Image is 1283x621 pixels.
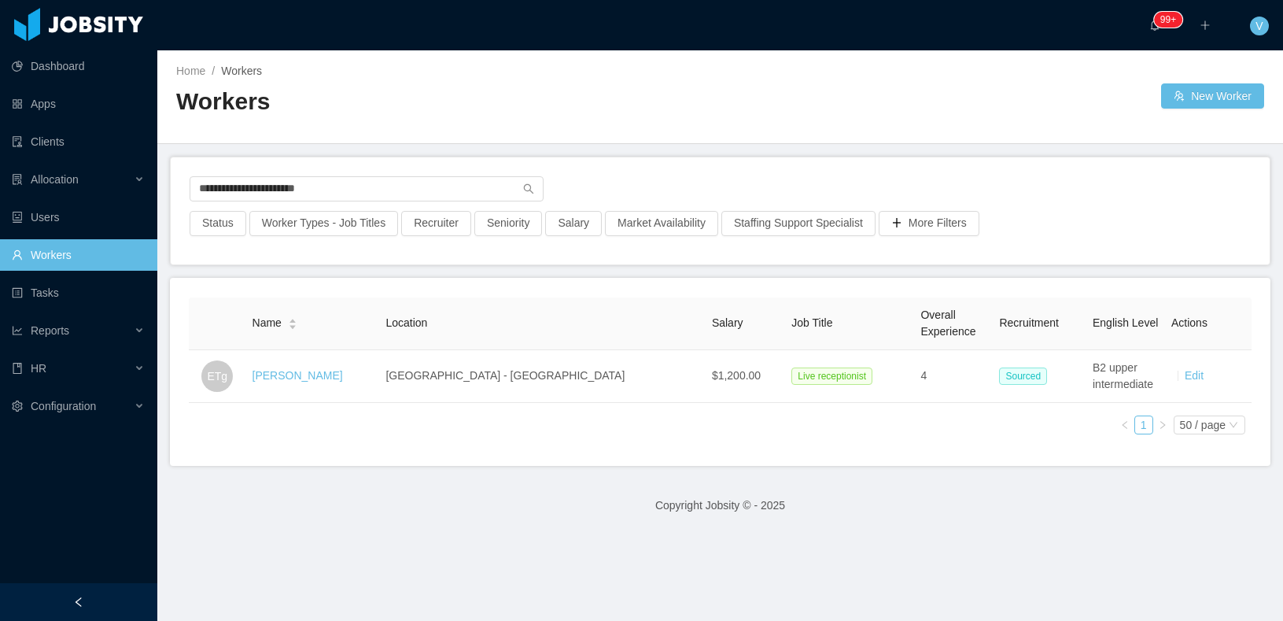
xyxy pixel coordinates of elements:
[31,362,46,375] span: HR
[12,401,23,412] i: icon: setting
[288,323,297,327] i: icon: caret-down
[253,369,343,382] a: [PERSON_NAME]
[914,350,993,403] td: 4
[791,368,872,385] span: Live receptionist
[1171,316,1207,329] span: Actions
[712,369,761,382] span: $1,200.00
[12,277,145,309] a: icon: profileTasks
[1158,420,1167,430] i: icon: right
[253,315,282,331] span: Name
[385,316,427,329] span: Location
[212,65,215,77] span: /
[999,369,1053,382] a: Sourced
[1135,416,1152,434] a: 1
[1185,369,1204,382] a: Edit
[1200,20,1211,31] i: icon: plus
[1134,416,1153,434] li: 1
[190,211,246,236] button: Status
[12,174,23,185] i: icon: solution
[12,201,145,233] a: icon: robotUsers
[1153,416,1172,434] li: Next Page
[157,479,1283,533] footer: Copyright Jobsity © - 2025
[249,211,398,236] button: Worker Types - Job Titles
[379,350,705,403] td: [GEOGRAPHIC_DATA] - [GEOGRAPHIC_DATA]
[1229,420,1238,431] i: icon: down
[176,65,205,77] a: Home
[1093,316,1158,329] span: English Level
[31,173,79,186] span: Allocation
[1180,416,1226,434] div: 50 / page
[545,211,602,236] button: Salary
[176,86,721,118] h2: Workers
[474,211,542,236] button: Seniority
[1154,12,1182,28] sup: 254
[879,211,979,236] button: icon: plusMore Filters
[12,50,145,82] a: icon: pie-chartDashboard
[721,211,876,236] button: Staffing Support Specialist
[12,325,23,336] i: icon: line-chart
[999,368,1047,385] span: Sourced
[1086,350,1165,403] td: B2 upper intermediate
[1115,416,1134,434] li: Previous Page
[401,211,471,236] button: Recruiter
[920,309,975,338] span: Overall Experience
[523,183,534,194] i: icon: search
[12,126,145,157] a: icon: auditClients
[12,239,145,271] a: icon: userWorkers
[207,360,227,392] span: ETg
[288,316,297,327] div: Sort
[31,400,96,412] span: Configuration
[221,65,262,77] span: Workers
[288,317,297,322] i: icon: caret-up
[12,88,145,120] a: icon: appstoreApps
[1161,83,1264,109] button: icon: usergroup-addNew Worker
[999,316,1058,329] span: Recruitment
[712,316,743,329] span: Salary
[791,316,832,329] span: Job Title
[12,363,23,374] i: icon: book
[1120,420,1130,430] i: icon: left
[31,324,69,337] span: Reports
[1255,17,1263,35] span: V
[605,211,718,236] button: Market Availability
[1149,20,1160,31] i: icon: bell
